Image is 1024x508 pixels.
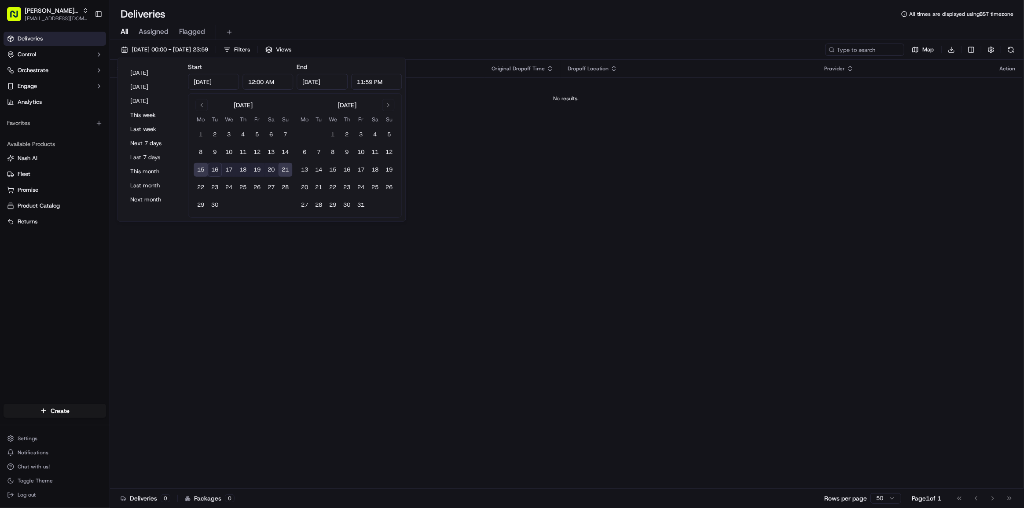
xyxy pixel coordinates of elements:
button: Next 7 days [126,137,179,150]
span: Returns [18,218,37,226]
th: Saturday [264,115,278,124]
img: 1736555255976-a54dd68f-1ca7-489b-9aae-adbdc363a1c4 [18,161,25,168]
p: Rows per page [824,494,867,503]
button: 9 [208,145,222,159]
div: Available Products [4,137,106,151]
th: Monday [297,115,312,124]
span: Pylon [88,218,106,225]
span: Nash AI [18,154,37,162]
button: [EMAIL_ADDRESS][DOMAIN_NAME] [25,15,88,22]
button: 23 [340,180,354,194]
img: Joana Marie Avellanoza [9,152,23,166]
button: 17 [354,163,368,177]
button: Notifications [4,446,106,459]
button: Next month [126,194,179,206]
button: Last 7 days [126,151,179,164]
button: 8 [194,145,208,159]
button: 11 [368,145,382,159]
button: 12 [382,145,396,159]
button: 3 [222,128,236,142]
a: Powered byPylon [62,218,106,225]
th: Monday [194,115,208,124]
div: We're available if you need us! [40,93,121,100]
a: Analytics [4,95,106,109]
button: 31 [354,198,368,212]
button: 12 [250,145,264,159]
div: Deliveries [121,494,170,503]
span: Promise [18,186,38,194]
button: 22 [194,180,208,194]
div: Start new chat [40,84,144,93]
span: Control [18,51,36,58]
span: • [73,136,76,143]
button: See all [136,113,160,123]
label: Start [188,63,202,71]
span: Engage [18,82,37,90]
img: Nash [9,9,26,26]
button: Nash AI [4,151,106,165]
button: 16 [340,163,354,177]
button: [DATE] [126,67,179,79]
a: Fleet [7,170,103,178]
button: 24 [354,180,368,194]
button: 2 [208,128,222,142]
button: 6 [297,145,312,159]
button: 29 [194,198,208,212]
input: Date [297,74,348,90]
a: Promise [7,186,103,194]
button: 25 [236,180,250,194]
button: 27 [297,198,312,212]
button: 14 [278,145,292,159]
a: Nash AI [7,154,103,162]
button: 8 [326,145,340,159]
button: 14 [312,163,326,177]
span: [PERSON_NAME] [27,136,71,143]
button: Orchestrate [4,63,106,77]
button: [PERSON_NAME]'s Original [25,6,79,15]
input: Date [188,74,239,90]
button: 7 [278,128,292,142]
img: Bea Lacdao [9,128,23,142]
button: 20 [264,163,278,177]
button: 10 [222,145,236,159]
button: 3 [354,128,368,142]
button: 21 [312,180,326,194]
input: Type to search [825,44,904,56]
button: Product Catalog [4,199,106,213]
div: Favorites [4,116,106,130]
div: 0 [161,494,170,502]
button: 24 [222,180,236,194]
span: Chat with us! [18,463,50,470]
button: 21 [278,163,292,177]
th: Friday [250,115,264,124]
button: 9 [340,145,354,159]
button: [DATE] [126,81,179,93]
button: 30 [208,198,222,212]
button: Fleet [4,167,106,181]
div: 0 [225,494,235,502]
button: 5 [250,128,264,142]
th: Sunday [278,115,292,124]
span: [DATE] 00:00 - [DATE] 23:59 [132,46,208,54]
a: Deliveries [4,32,106,46]
button: 1 [326,128,340,142]
img: 1736555255976-a54dd68f-1ca7-489b-9aae-adbdc363a1c4 [18,137,25,144]
button: 18 [368,163,382,177]
h1: Deliveries [121,7,165,21]
img: 1753817452368-0c19585d-7be3-40d9-9a41-2dc781b3d1eb [18,84,34,100]
button: [PERSON_NAME]'s Original[EMAIL_ADDRESS][DOMAIN_NAME] [4,4,91,25]
button: Last week [126,123,179,135]
div: [DATE] [234,101,253,110]
button: Log out [4,489,106,501]
button: 4 [236,128,250,142]
button: 26 [382,180,396,194]
th: Tuesday [312,115,326,124]
span: Notifications [18,449,48,456]
span: Knowledge Base [18,197,67,205]
button: 15 [194,163,208,177]
button: 20 [297,180,312,194]
button: 30 [340,198,354,212]
span: Create [51,406,70,415]
th: Tuesday [208,115,222,124]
